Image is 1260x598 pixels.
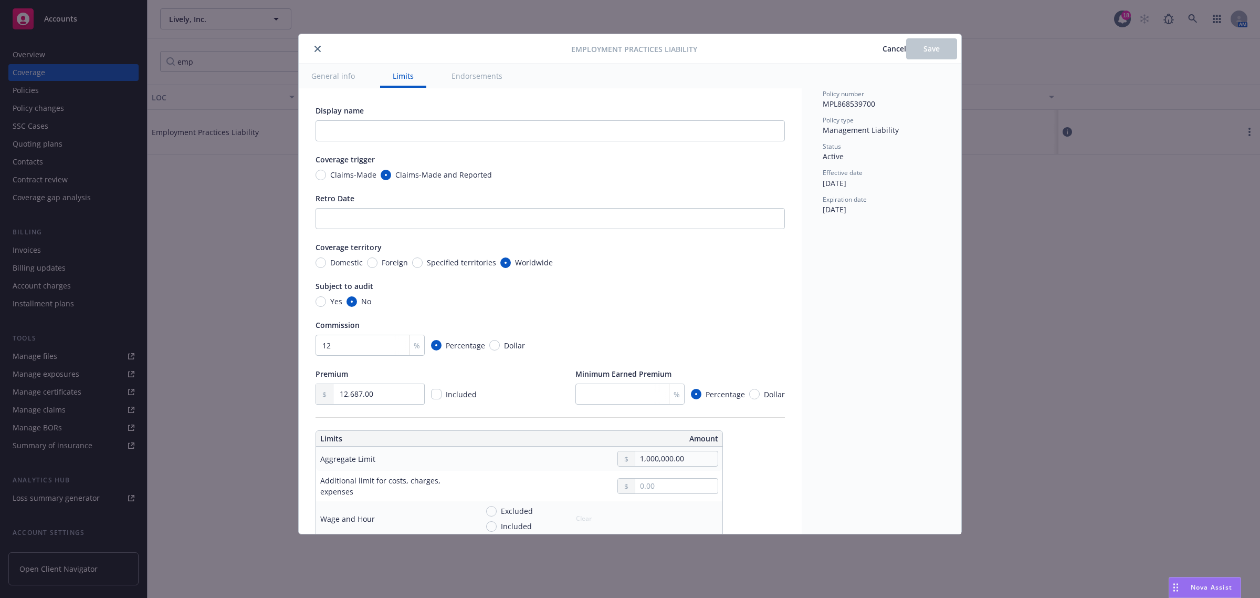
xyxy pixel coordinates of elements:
[431,340,442,350] input: Percentage
[333,384,424,404] input: 0.00
[823,142,841,151] span: Status
[346,296,357,307] input: No
[380,64,426,88] button: Limits
[571,44,697,55] span: Employment Practices Liability
[316,296,326,307] input: Yes
[500,257,511,268] input: Worldwide
[501,521,532,532] span: Included
[316,242,382,252] span: Coverage territory
[299,64,367,88] button: General info
[883,38,906,59] button: Cancel
[320,513,375,524] div: Wage and Hour
[427,257,496,268] span: Specified territories
[439,64,515,88] button: Endorsements
[1191,583,1232,592] span: Nova Assist
[823,116,854,125] span: Policy type
[316,431,479,447] th: Limits
[823,204,846,214] span: [DATE]
[823,125,899,135] span: Management Liability
[515,257,553,268] span: Worldwide
[412,257,423,268] input: Specified territories
[635,479,718,493] input: 0.00
[823,195,867,204] span: Expiration date
[691,389,701,399] input: Percentage
[316,154,375,164] span: Coverage trigger
[330,296,342,307] span: Yes
[575,369,671,379] span: Minimum Earned Premium
[674,389,680,400] span: %
[906,38,957,59] button: Save
[489,340,500,350] input: Dollar
[706,389,745,400] span: Percentage
[320,453,375,465] div: Aggregate Limit
[883,44,906,54] span: Cancel
[486,521,497,532] input: Included
[823,99,875,109] span: MPL868539700
[823,89,864,98] span: Policy number
[823,168,863,177] span: Effective date
[823,178,846,188] span: [DATE]
[504,340,525,351] span: Dollar
[1169,577,1241,598] button: Nova Assist
[316,106,364,116] span: Display name
[635,451,718,466] input: 0.00
[367,257,377,268] input: Foreign
[316,281,373,291] span: Subject to audit
[320,475,469,497] div: Additional limit for costs, charges, expenses
[923,44,940,54] span: Save
[1169,578,1182,597] div: Drag to move
[523,431,722,447] th: Amount
[381,170,391,180] input: Claims-Made and Reported
[311,43,324,55] button: close
[330,257,363,268] span: Domestic
[316,170,326,180] input: Claims-Made
[823,151,844,161] span: Active
[316,257,326,268] input: Domestic
[330,169,376,180] span: Claims-Made
[501,506,533,517] span: Excluded
[395,169,492,180] span: Claims-Made and Reported
[316,320,360,330] span: Commission
[382,257,408,268] span: Foreign
[316,369,348,379] span: Premium
[316,193,354,203] span: Retro Date
[749,389,760,399] input: Dollar
[446,389,477,399] span: Included
[764,389,785,400] span: Dollar
[414,340,420,351] span: %
[361,296,371,307] span: No
[446,340,485,351] span: Percentage
[486,506,497,517] input: Excluded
